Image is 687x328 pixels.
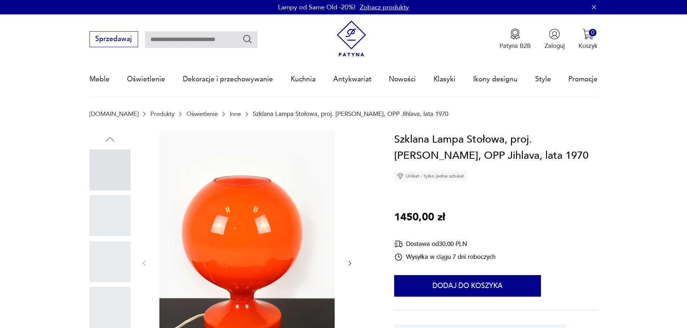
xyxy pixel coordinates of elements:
[433,63,455,96] a: Klasyki
[510,28,521,40] img: Ikona medalu
[89,31,138,47] button: Sprzedawaj
[333,21,370,57] img: Patyna - sklep z meblami i dekoracjami vintage
[473,63,518,96] a: Ikony designu
[549,28,560,40] img: Ikonka użytkownika
[394,253,496,261] div: Wysyłka w ciągu 7 dni roboczych
[242,34,253,44] button: Szukaj
[150,111,175,117] a: Produkty
[568,63,598,96] a: Promocje
[89,63,110,96] a: Meble
[535,63,551,96] a: Style
[499,28,531,50] button: Patyna B2B
[253,111,448,117] p: Szklana Lampa Stołowa, proj. [PERSON_NAME], OPP Jihlava, lata 1970
[394,239,496,248] div: Dostawa od 30,00 PLN
[230,111,241,117] a: Inne
[578,28,598,50] button: 0Koszyk
[394,209,445,226] p: 1450,00 zł
[589,29,596,36] div: 0
[127,63,165,96] a: Oświetlenie
[394,239,403,248] img: Ikona dostawy
[389,63,416,96] a: Nowości
[89,111,138,117] a: [DOMAIN_NAME]
[360,3,409,12] a: Zobacz produkty
[183,63,273,96] a: Dekoracje i przechowywanie
[291,63,316,96] a: Kuchnia
[545,42,565,50] p: Zaloguj
[545,28,565,50] button: Zaloguj
[278,3,356,12] p: Lampy od Same Old -20%!
[394,275,541,297] button: Dodaj do koszyka
[499,28,531,50] a: Ikona medaluPatyna B2B
[578,42,598,50] p: Koszyk
[333,63,371,96] a: Antykwariat
[186,111,218,117] a: Oświetlenie
[394,171,467,181] div: Unikat - tylko jedna sztuka!
[499,42,531,50] p: Patyna B2B
[394,131,598,164] h1: Szklana Lampa Stołowa, proj. [PERSON_NAME], OPP Jihlava, lata 1970
[397,173,404,179] img: Ikona diamentu
[89,37,138,42] a: Sprzedawaj
[582,28,594,40] img: Ikona koszyka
